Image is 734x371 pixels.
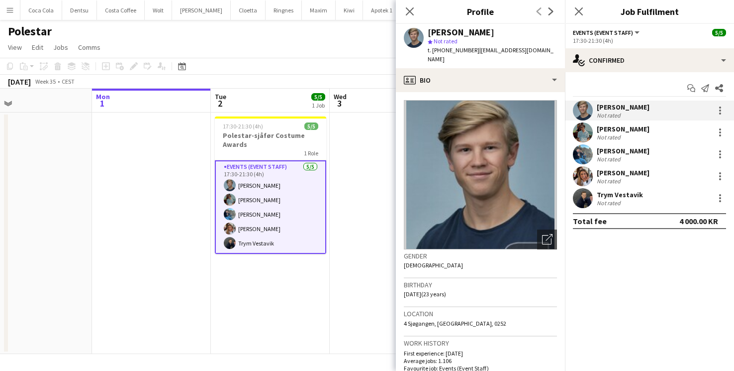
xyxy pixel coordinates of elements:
[565,5,734,18] h3: Job Fulfilment
[404,100,557,249] img: Crew avatar or photo
[404,357,557,365] p: Average jobs: 1.106
[712,29,726,36] span: 5/5
[8,24,52,39] h1: Polestar
[597,168,649,177] div: [PERSON_NAME]
[49,41,72,54] a: Jobs
[53,43,68,52] span: Jobs
[172,0,231,20] button: [PERSON_NAME]
[404,261,463,269] span: [DEMOGRAPHIC_DATA]
[311,93,325,101] span: 5/5
[597,112,623,119] div: Not rated
[74,41,104,54] a: Comms
[332,98,347,109] span: 3
[266,0,302,20] button: Ringnes
[312,102,325,109] div: 1 Job
[33,78,58,85] span: Week 35
[215,92,226,101] span: Tue
[434,37,458,45] span: Not rated
[215,131,326,149] h3: Polestar-sjåfør Costume Awards
[223,123,263,130] span: 17:30-21:30 (4h)
[404,350,557,357] p: First experience: [DATE]
[597,190,643,199] div: Trym Vestavik
[404,309,557,318] h3: Location
[428,46,553,63] span: | [EMAIL_ADDRESS][DOMAIN_NAME]
[32,43,43,52] span: Edit
[597,177,623,185] div: Not rated
[145,0,172,20] button: Wolt
[94,98,110,109] span: 1
[597,155,623,163] div: Not rated
[428,28,494,37] div: [PERSON_NAME]
[573,29,641,36] button: Events (Event Staff)
[231,0,266,20] button: Cloetta
[679,216,718,226] div: 4 000.00 KR
[597,124,649,133] div: [PERSON_NAME]
[404,339,557,348] h3: Work history
[78,43,100,52] span: Comms
[573,37,726,44] div: 17:30-21:30 (4h)
[4,41,26,54] a: View
[334,92,347,101] span: Wed
[215,117,326,254] app-job-card: 17:30-21:30 (4h)5/5Polestar-sjåfør Costume Awards1 RoleEvents (Event Staff)5/517:30-21:30 (4h)[PE...
[62,78,75,85] div: CEST
[565,48,734,72] div: Confirmed
[28,41,47,54] a: Edit
[304,149,318,157] span: 1 Role
[396,68,565,92] div: Bio
[213,98,226,109] span: 2
[8,77,31,87] div: [DATE]
[597,199,623,207] div: Not rated
[396,5,565,18] h3: Profile
[404,290,446,298] span: [DATE] (23 years)
[20,0,62,20] button: Coca Cola
[96,92,110,101] span: Mon
[597,103,649,112] div: [PERSON_NAME]
[404,320,506,327] span: 4 Sjøgangen, [GEOGRAPHIC_DATA], 0252
[8,43,22,52] span: View
[215,160,326,254] app-card-role: Events (Event Staff)5/517:30-21:30 (4h)[PERSON_NAME][PERSON_NAME][PERSON_NAME][PERSON_NAME]Trym V...
[336,0,363,20] button: Kiwi
[304,123,318,130] span: 5/5
[97,0,145,20] button: Costa Coffee
[597,133,623,141] div: Not rated
[404,280,557,289] h3: Birthday
[404,251,557,260] h3: Gender
[363,0,401,20] button: Apotek 1
[62,0,97,20] button: Dentsu
[573,216,607,226] div: Total fee
[537,230,557,249] div: Open photos pop-in
[573,29,633,36] span: Events (Event Staff)
[428,46,479,54] span: t. [PHONE_NUMBER]
[302,0,336,20] button: Maxim
[597,146,649,155] div: [PERSON_NAME]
